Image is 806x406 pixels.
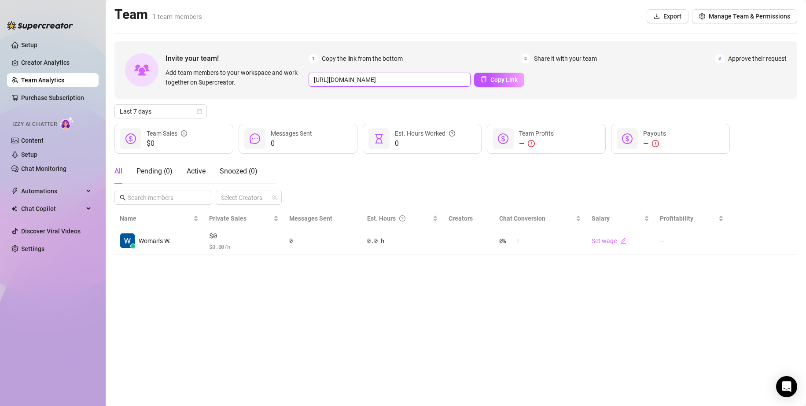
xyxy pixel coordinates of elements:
span: 0 [271,138,312,149]
span: search [120,195,126,201]
span: Payouts [643,130,666,137]
span: copy [481,76,487,82]
span: question-circle [399,214,405,223]
div: — [519,138,554,149]
span: $ 0.00 /h [209,242,279,251]
span: Izzy AI Chatter [12,120,57,129]
span: Share it with your team [534,54,597,63]
span: Copy Link [490,76,518,83]
span: $0 [147,138,187,149]
span: thunderbolt [11,188,18,195]
span: 0 % [499,236,513,246]
div: Open Intercom Messenger [776,376,797,397]
a: Discover Viral Videos [21,228,81,235]
span: edit [620,238,626,244]
a: Setup [21,41,37,48]
h2: Team [114,6,202,23]
button: Export [647,9,688,23]
span: 3 [715,54,725,63]
input: Search members [128,193,200,203]
img: logo-BBDzfeDw.svg [7,21,73,30]
span: Active [187,167,206,175]
span: Salary [592,215,610,222]
span: Add team members to your workspace and work together on Supercreator. [166,68,305,87]
span: Last 7 days [120,105,202,118]
span: info-circle [181,129,187,138]
a: Chat Monitoring [21,165,66,172]
span: Manage Team & Permissions [709,13,790,20]
span: $0 [209,231,279,241]
span: dollar-circle [498,133,508,144]
a: Set wageedit [592,237,626,244]
span: setting [699,13,705,19]
img: AI Chatter [60,117,74,129]
a: Team Analytics [21,77,64,84]
span: Chat Copilot [21,202,84,216]
img: Woman's World [120,233,135,248]
span: exclamation-circle [652,140,659,147]
span: Approve their request [728,54,787,63]
div: Est. Hours [367,214,431,223]
img: Chat Copilot [11,206,17,212]
span: Copy the link from the bottom [322,54,403,63]
a: Purchase Subscription [21,91,92,105]
div: — [643,138,666,149]
span: exclamation-circle [528,140,535,147]
span: Profitability [660,215,693,222]
span: download [654,13,660,19]
span: dollar-circle [622,133,633,144]
div: All [114,166,122,177]
span: team [272,195,277,200]
span: dollar-circle [125,133,136,144]
span: 2 [521,54,530,63]
div: Est. Hours Worked [395,129,455,138]
span: question-circle [449,129,455,138]
span: Team Profits [519,130,554,137]
button: Copy Link [474,73,524,87]
div: 0.0 h [367,236,438,246]
th: Creators [443,210,494,227]
div: Team Sales [147,129,187,138]
span: Export [663,13,681,20]
span: Private Sales [209,215,247,222]
span: Snoozed ( 0 ) [220,167,258,175]
span: calendar [197,109,202,114]
a: Content [21,137,44,144]
div: Pending ( 0 ) [136,166,173,177]
th: Name [114,210,204,227]
span: message [250,133,260,144]
span: Automations [21,184,84,198]
button: Manage Team & Permissions [692,9,797,23]
span: 0 [395,138,455,149]
span: Name [120,214,191,223]
span: Woman's W. [139,236,171,246]
div: 0 [289,236,357,246]
a: Setup [21,151,37,158]
td: — [655,227,729,255]
a: Settings [21,245,44,252]
span: hourglass [374,133,384,144]
a: Creator Analytics [21,55,92,70]
span: Messages Sent [271,130,312,137]
span: 1 team members [152,13,202,21]
span: 1 [309,54,318,63]
span: Chat Conversion [499,215,545,222]
span: Messages Sent [289,215,332,222]
span: Invite your team! [166,53,309,64]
